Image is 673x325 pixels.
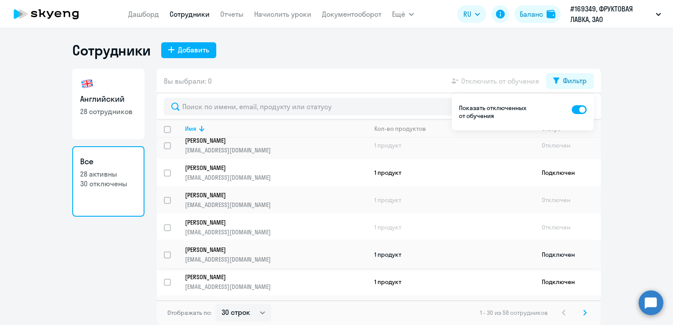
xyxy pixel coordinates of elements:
[520,9,543,19] div: Баланс
[459,104,529,120] p: Показать отключенных от обучения
[563,75,587,86] div: Фильтр
[170,10,210,18] a: Сотрудники
[185,246,367,263] a: [PERSON_NAME][EMAIL_ADDRESS][DOMAIN_NAME]
[185,273,367,291] a: [PERSON_NAME][EMAIL_ADDRESS][DOMAIN_NAME]
[367,241,535,268] td: 1 продукт
[185,228,367,236] p: [EMAIL_ADDRESS][DOMAIN_NAME]
[185,191,355,199] p: [PERSON_NAME]
[220,10,244,18] a: Отчеты
[167,309,212,317] span: Отображать по:
[185,255,367,263] p: [EMAIL_ADDRESS][DOMAIN_NAME]
[367,132,535,159] td: 1 продукт
[566,4,666,25] button: #169349, ФРУКТОВАЯ ЛАВКА, ЗАО
[185,283,367,291] p: [EMAIL_ADDRESS][DOMAIN_NAME]
[535,186,601,214] td: Отключен
[185,201,367,209] p: [EMAIL_ADDRESS][DOMAIN_NAME]
[164,98,594,115] input: Поиск по имени, email, продукту или статусу
[185,137,355,144] p: [PERSON_NAME]
[185,125,196,133] div: Имя
[72,69,144,139] a: Английский28 сотрудников
[367,295,535,323] td: 1 продукт
[367,186,535,214] td: 1 продукт
[185,246,355,254] p: [PERSON_NAME]
[185,300,367,318] a: [PERSON_NAME][EMAIL_ADDRESS][DOMAIN_NAME]
[480,309,548,317] span: 1 - 30 из 58 сотрудников
[392,5,414,23] button: Ещё
[546,73,594,89] button: Фильтр
[367,268,535,295] td: 1 продукт
[535,295,601,323] td: Отключен
[80,93,137,105] h3: Английский
[72,146,144,217] a: Все28 активны30 отключены
[185,125,367,133] div: Имя
[185,137,367,154] a: [PERSON_NAME][EMAIL_ADDRESS][DOMAIN_NAME]
[72,41,151,59] h1: Сотрудники
[367,214,535,241] td: 1 продукт
[80,77,94,91] img: english
[535,132,601,159] td: Отключен
[535,159,601,186] td: Подключен
[185,218,367,236] a: [PERSON_NAME][EMAIL_ADDRESS][DOMAIN_NAME]
[185,218,355,226] p: [PERSON_NAME]
[535,214,601,241] td: Отключен
[547,10,555,18] img: balance
[80,179,137,188] p: 30 отключены
[185,174,367,181] p: [EMAIL_ADDRESS][DOMAIN_NAME]
[80,169,137,179] p: 28 активны
[161,42,216,58] button: Добавить
[80,156,137,167] h3: Все
[463,9,471,19] span: RU
[254,10,311,18] a: Начислить уроки
[80,107,137,116] p: 28 сотрудников
[185,164,355,172] p: [PERSON_NAME]
[164,76,212,86] span: Вы выбрали: 0
[457,5,486,23] button: RU
[374,125,426,133] div: Кол-во продуктов
[128,10,159,18] a: Дашборд
[542,125,600,133] div: Статус
[535,268,601,295] td: Подключен
[535,241,601,268] td: Подключен
[185,300,355,308] p: [PERSON_NAME]
[374,125,534,133] div: Кол-во продуктов
[392,9,405,19] span: Ещё
[185,191,367,209] a: [PERSON_NAME][EMAIL_ADDRESS][DOMAIN_NAME]
[322,10,381,18] a: Документооборот
[367,159,535,186] td: 1 продукт
[185,164,367,181] a: [PERSON_NAME][EMAIL_ADDRESS][DOMAIN_NAME]
[178,44,209,55] div: Добавить
[570,4,652,25] p: #169349, ФРУКТОВАЯ ЛАВКА, ЗАО
[185,273,355,281] p: [PERSON_NAME]
[185,146,367,154] p: [EMAIL_ADDRESS][DOMAIN_NAME]
[514,5,561,23] button: Балансbalance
